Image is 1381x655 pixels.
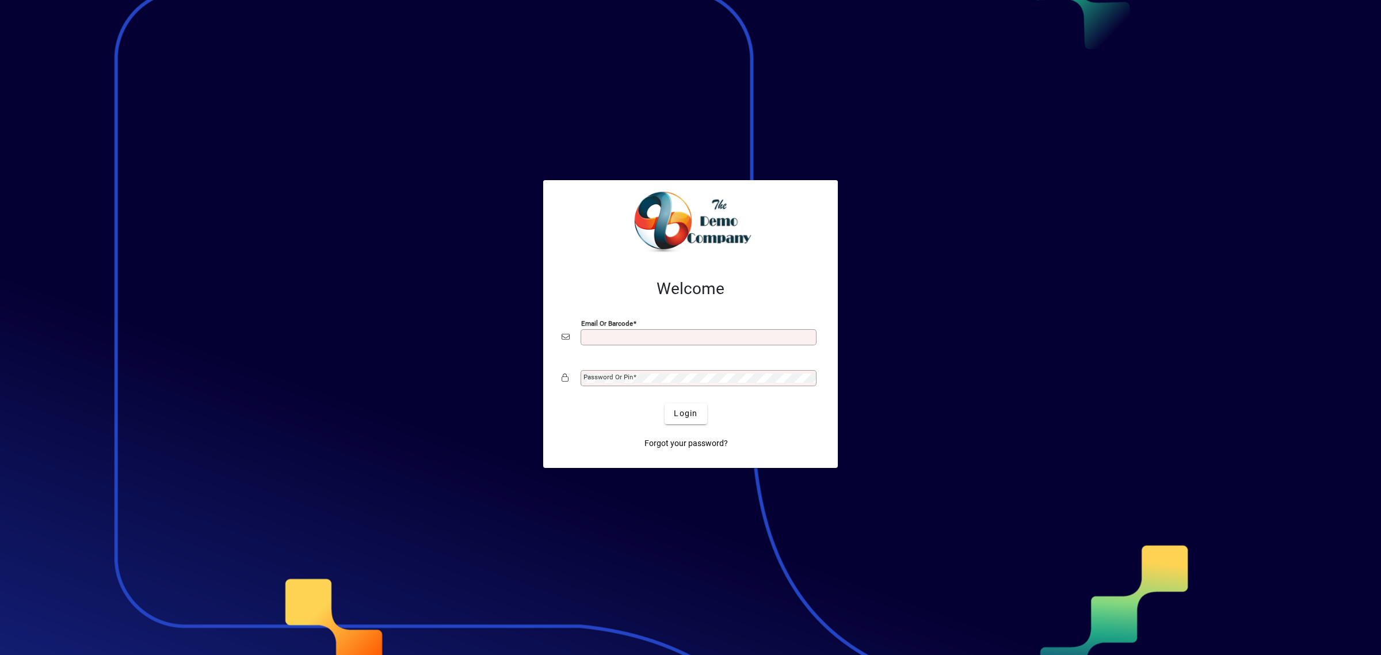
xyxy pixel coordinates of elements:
[640,433,733,454] a: Forgot your password?
[581,319,633,327] mat-label: Email or Barcode
[674,408,697,420] span: Login
[644,437,728,450] span: Forgot your password?
[583,373,633,381] mat-label: Password or Pin
[665,403,707,424] button: Login
[562,279,819,299] h2: Welcome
